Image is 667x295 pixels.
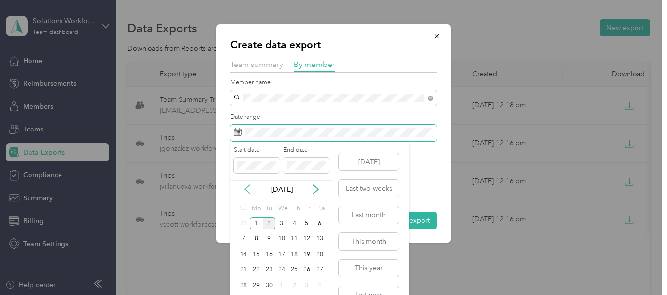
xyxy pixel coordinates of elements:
[339,233,399,250] button: This month
[275,217,288,229] div: 3
[250,264,263,276] div: 22
[230,113,437,122] label: Date range
[230,78,437,87] label: Member name
[275,264,288,276] div: 24
[288,264,301,276] div: 25
[238,233,250,245] div: 7
[250,233,263,245] div: 8
[263,264,275,276] div: 23
[263,217,275,229] div: 2
[313,217,326,229] div: 6
[250,202,261,216] div: Mo
[230,38,437,52] p: Create data export
[238,202,247,216] div: Su
[238,217,250,229] div: 31
[291,202,301,216] div: Th
[313,279,326,292] div: 4
[301,217,313,229] div: 5
[339,180,399,197] button: Last two weeks
[230,60,283,69] span: Team summary
[288,279,301,292] div: 2
[263,248,275,261] div: 16
[313,248,326,261] div: 20
[301,233,313,245] div: 12
[288,233,301,245] div: 11
[288,248,301,261] div: 18
[263,233,275,245] div: 9
[294,60,335,69] span: By member
[339,206,399,224] button: Last month
[275,248,288,261] div: 17
[301,279,313,292] div: 3
[339,260,399,277] button: This year
[612,240,667,295] iframe: Everlance-gr Chat Button Frame
[263,279,275,292] div: 30
[250,279,263,292] div: 29
[264,202,273,216] div: Tu
[317,202,326,216] div: Sa
[238,248,250,261] div: 14
[313,264,326,276] div: 27
[277,202,288,216] div: We
[301,248,313,261] div: 19
[275,279,288,292] div: 1
[288,217,301,229] div: 4
[234,146,280,155] label: Start date
[250,248,263,261] div: 15
[238,279,250,292] div: 28
[275,233,288,245] div: 10
[250,217,263,229] div: 1
[339,153,399,170] button: [DATE]
[304,202,313,216] div: Fr
[283,146,330,155] label: End date
[261,184,303,195] p: [DATE]
[238,264,250,276] div: 21
[313,233,326,245] div: 13
[301,264,313,276] div: 26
